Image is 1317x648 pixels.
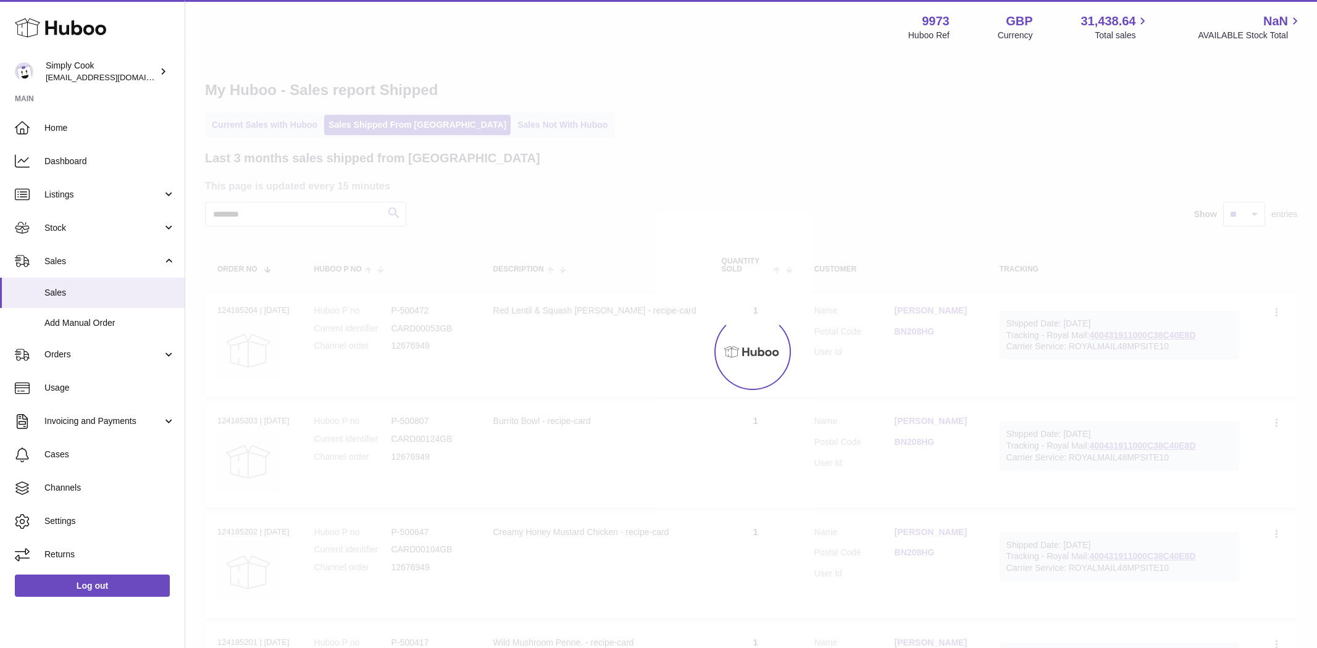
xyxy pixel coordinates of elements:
[1006,13,1032,30] strong: GBP
[44,349,162,360] span: Orders
[1081,13,1150,41] a: 31,438.64 Total sales
[15,62,33,81] img: internalAdmin-9973@internal.huboo.com
[1081,13,1135,30] span: 31,438.64
[44,122,175,134] span: Home
[44,449,175,460] span: Cases
[44,415,162,427] span: Invoicing and Payments
[44,382,175,394] span: Usage
[44,515,175,527] span: Settings
[1263,13,1288,30] span: NaN
[922,13,950,30] strong: 9973
[1095,30,1150,41] span: Total sales
[44,482,175,494] span: Channels
[44,255,162,267] span: Sales
[44,189,162,201] span: Listings
[46,60,157,83] div: Simply Cook
[1198,13,1302,41] a: NaN AVAILABLE Stock Total
[44,287,175,299] span: Sales
[44,549,175,560] span: Returns
[1198,30,1302,41] span: AVAILABLE Stock Total
[15,575,170,597] a: Log out
[998,30,1033,41] div: Currency
[44,156,175,167] span: Dashboard
[44,317,175,329] span: Add Manual Order
[44,222,162,234] span: Stock
[908,30,950,41] div: Huboo Ref
[46,72,182,82] span: [EMAIL_ADDRESS][DOMAIN_NAME]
